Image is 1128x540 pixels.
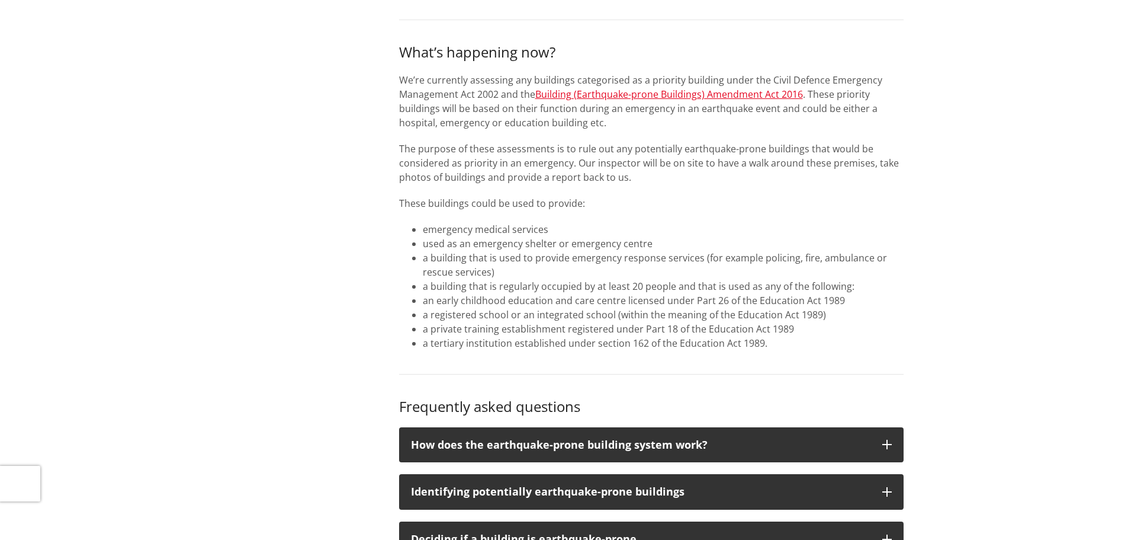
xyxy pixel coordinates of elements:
li: used as an emergency shelter or emergency centre [423,237,904,251]
p: We’re currently assessing any buildings categorised as a priority building under the Civil Defenc... [399,73,904,130]
li: a private training establishment registered under Part 18 of the Education Act 1989 [423,322,904,336]
iframe: Messenger Launcher [1074,490,1116,533]
p: How does the earthquake-prone building system work? [411,439,870,451]
li: emergency medical services [423,222,904,237]
a: Building (Earthquake-prone Buildings) Amendment Act 2016 [535,88,803,101]
li: a tertiary institution established under section 162 of the Education Act 1989. [423,336,904,350]
button: Identifying potentially earthquake-prone buildings [399,474,904,510]
button: How does the earthquake-prone building system work? [399,427,904,463]
li: a building that is regularly occupied by at least 20 people and that is used as any of the follow... [423,279,904,293]
li: a building that is used to provide emergency response services (for example policing, fire, ambul... [423,251,904,279]
p: These buildings could be used to provide: [399,196,904,210]
p: Identifying potentially earthquake-prone buildings [411,486,870,498]
li: a registered school or an integrated school (within the meaning of the Education Act 1989) [423,308,904,322]
li: an early childhood education and care centre licensed under Part 26 of the Education Act 1989 [423,293,904,308]
p: The purpose of these assessments is to rule out any potentially earthquake-prone buildings that w... [399,142,904,184]
h3: What’s happening now? [399,44,904,61]
h3: Frequently asked questions [399,398,904,416]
